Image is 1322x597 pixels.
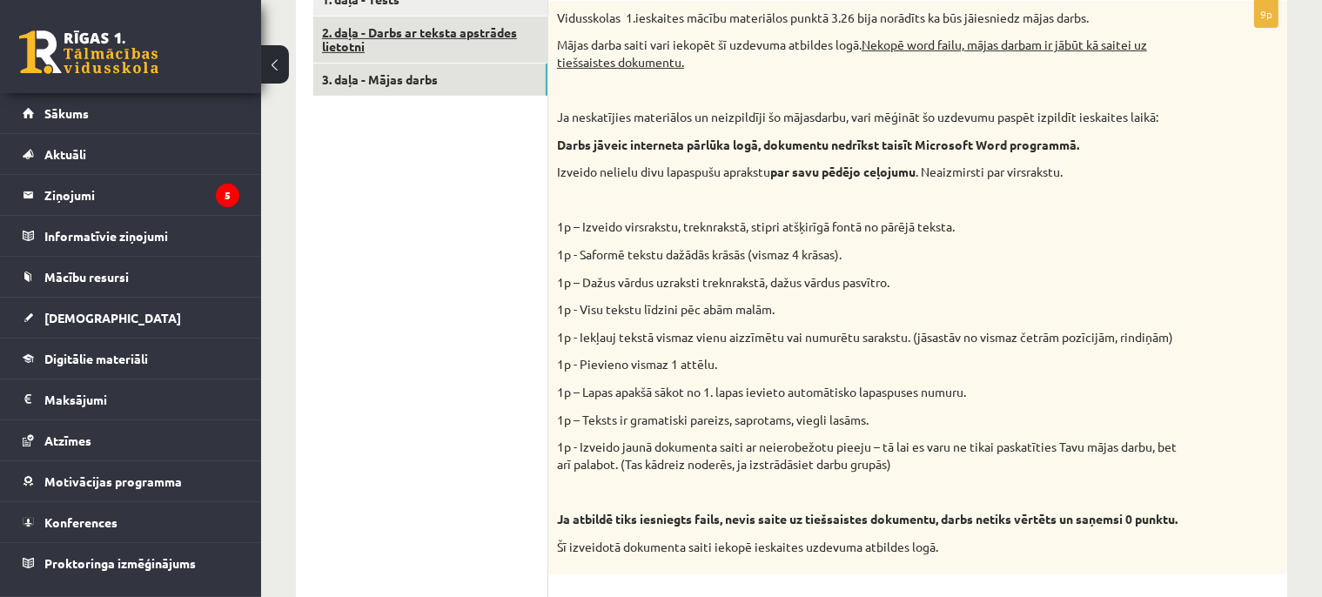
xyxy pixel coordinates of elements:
span: Atzīmes [44,433,91,448]
span: Digitālie materiāli [44,351,148,366]
p: Mājas darba saiti vari iekopēt šī uzdevuma atbildes logā. [557,37,1191,70]
body: Rich Text Editor, wiswyg-editor-user-answer-47024893087340 [17,17,702,54]
a: 3. daļa - Mājas darbs [313,64,547,96]
a: [DEMOGRAPHIC_DATA] [23,298,239,338]
i: 5 [216,184,239,207]
p: Ja neskatījies materiālos un neizpildīji šo mājasdarbu, vari mēģināt šo uzdevumu paspēt izpildīt ... [557,109,1191,126]
span: [DEMOGRAPHIC_DATA] [44,310,181,325]
a: Rīgas 1. Tālmācības vidusskola [19,30,158,74]
strong: Ja atbildē tiks iesniegts fails, nevis saite uz tiešsaistes dokumentu, darbs netiks vērtēts un sa... [557,511,1178,527]
a: Maksājumi [23,379,239,419]
span: Motivācijas programma [44,473,182,489]
span: Aktuāli [44,146,86,162]
u: Nekopē word failu, mājas darbam ir jābūt kā saitei uz tiešsaistes dokumentu. [557,37,1147,70]
a: 2. daļa - Darbs ar teksta apstrādes lietotni [313,17,547,64]
p: 1p - Visu tekstu līdzini pēc abām malām. [557,301,1191,319]
a: Proktoringa izmēģinājums [23,543,239,583]
span: Konferences [44,514,117,530]
p: 1p – Izveido virsrakstu, treknrakstā, stipri atšķirīgā fontā no pārējā teksta. [557,218,1191,236]
a: Informatīvie ziņojumi [23,216,239,256]
p: 1p – Teksts ir gramatiski pareizs, saprotams, viegli lasāms. [557,412,1191,429]
p: Izveido nelielu divu lapaspušu aprakstu . Neaizmirsti par virsrakstu. [557,164,1191,181]
a: Atzīmes [23,420,239,460]
a: Motivācijas programma [23,461,239,501]
span: Mācību resursi [44,269,129,285]
a: Ziņojumi5 [23,175,239,215]
a: Sākums [23,93,239,133]
p: 1p - Iekļauj tekstā vismaz vienu aizzīmētu vai numurētu sarakstu. (jāsastāv no vismaz četrām pozī... [557,329,1191,346]
p: 1p - Saformē tekstu dažādās krāsās (vismaz 4 krāsas). [557,246,1191,264]
strong: Darbs jāveic interneta pārlūka logā, dokumentu nedrīkst taisīt Microsoft Word programmā. [557,137,1079,152]
a: Konferences [23,502,239,542]
legend: Informatīvie ziņojumi [44,216,239,256]
p: 1p – Dažus vārdus uzraksti treknrakstā, dažus vārdus pasvītro. [557,274,1191,292]
legend: Ziņojumi [44,175,239,215]
p: 1p – Lapas apakšā sākot no 1. lapas ievieto automātisko lapaspuses numuru. [557,384,1191,401]
p: Šī izveidotā dokumenta saiti iekopē ieskaites uzdevuma atbildes logā. [557,539,1191,556]
span: Sākums [44,105,89,121]
p: 1p - Izveido jaunā dokumenta saiti ar neierobežotu pieeju – tā lai es varu ne tikai paskatīties T... [557,439,1191,473]
a: Mācību resursi [23,257,239,297]
p: Vidusskolas 1.ieskaites mācību materiālos punktā 3.26 bija norādīts ka būs jāiesniedz mājas darbs. [557,10,1191,27]
span: Proktoringa izmēģinājums [44,555,196,571]
strong: par savu pēdējo ceļojumu [770,164,916,179]
p: 1p - Pievieno vismaz 1 attēlu. [557,356,1191,373]
a: Digitālie materiāli [23,339,239,379]
a: Aktuāli [23,134,239,174]
legend: Maksājumi [44,379,239,419]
